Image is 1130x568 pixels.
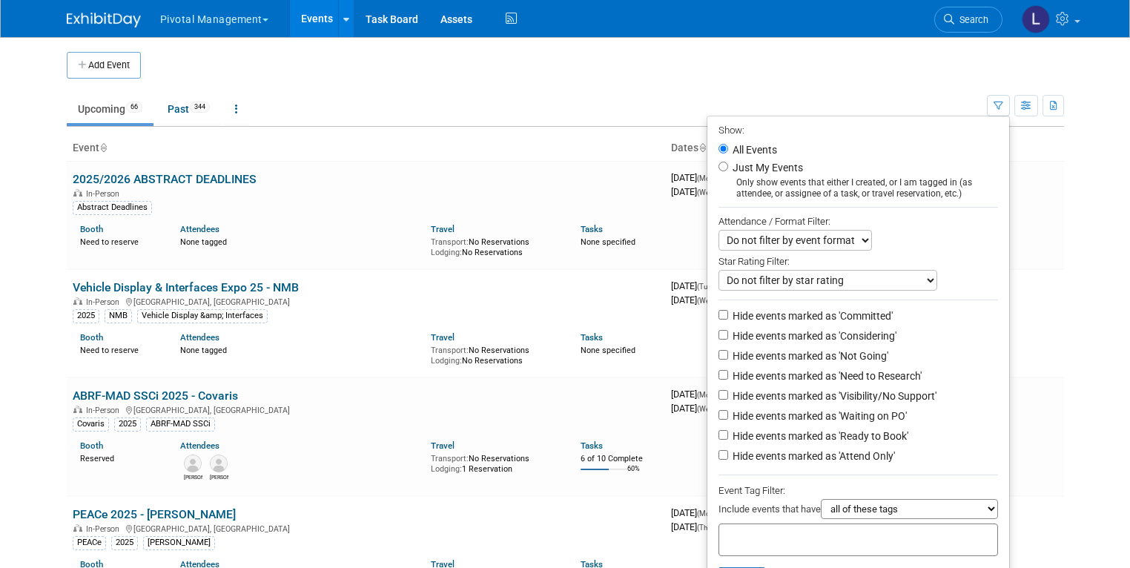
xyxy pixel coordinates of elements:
div: Show: [718,120,998,139]
span: [DATE] [671,294,716,306]
div: 2025 [111,536,138,549]
label: Hide events marked as 'Need to Research' [730,369,922,383]
div: 2025 [73,309,99,323]
a: Upcoming66 [67,95,153,123]
a: Travel [431,440,455,451]
div: Melissa Gabello [184,472,202,481]
span: In-Person [86,524,124,534]
span: In-Person [86,406,124,415]
div: Covaris [73,417,109,431]
span: [DATE] [671,507,721,518]
a: Tasks [581,440,603,451]
a: 2025/2026 ABSTRACT DEADLINES [73,172,257,186]
span: 66 [126,102,142,113]
a: Booth [80,224,103,234]
span: In-Person [86,189,124,199]
a: Attendees [180,440,219,451]
div: Need to reserve [80,234,158,248]
a: PEACe 2025 - [PERSON_NAME] [73,507,236,521]
label: Hide events marked as 'Ready to Book' [730,429,908,443]
span: Lodging: [431,356,462,366]
img: Leslie Pelton [1022,5,1050,33]
img: In-Person Event [73,297,82,305]
div: Include events that have [718,499,998,524]
span: (Wed) [697,188,716,197]
span: (Mon) [697,391,716,399]
div: 6 of 10 Complete [581,454,658,464]
label: Hide events marked as 'Not Going' [730,349,888,363]
div: [GEOGRAPHIC_DATA], [GEOGRAPHIC_DATA] [73,295,659,307]
span: Lodging: [431,464,462,474]
div: ABRF-MAD SSCi [146,417,215,431]
div: [GEOGRAPHIC_DATA], [GEOGRAPHIC_DATA] [73,403,659,415]
span: None specified [581,346,635,355]
span: (Tue) [697,283,713,291]
a: Search [934,7,1002,33]
a: Booth [80,332,103,343]
span: [DATE] [671,389,721,400]
span: [DATE] [671,280,718,291]
div: Vehicle Display &amp; Interfaces [137,309,268,323]
td: 60% [627,465,640,485]
div: Reserved [80,451,158,464]
div: No Reservations No Reservations [431,234,559,257]
span: Transport: [431,346,469,355]
img: In-Person Event [73,406,82,413]
span: Lodging: [431,248,462,257]
img: In-Person Event [73,189,82,197]
label: Just My Events [730,160,803,175]
span: (Mon) [697,509,716,518]
a: Attendees [180,332,219,343]
label: Hide events marked as 'Attend Only' [730,449,895,463]
div: 2025 [114,417,141,431]
span: 344 [190,102,210,113]
span: [DATE] [671,403,716,414]
span: Transport: [431,237,469,247]
span: [DATE] [671,172,721,183]
span: (Wed) [697,297,716,305]
a: Attendees [180,224,219,234]
th: Dates [665,136,865,161]
img: Sujash Chatterjee [210,455,228,472]
span: (Wed) [697,405,716,413]
div: Abstract Deadlines [73,201,152,214]
label: Hide events marked as 'Waiting on PO' [730,409,907,423]
span: Transport: [431,454,469,463]
div: None tagged [180,343,420,356]
div: Need to reserve [80,343,158,356]
div: [GEOGRAPHIC_DATA], [GEOGRAPHIC_DATA] [73,522,659,534]
div: [PERSON_NAME] [143,536,215,549]
div: No Reservations No Reservations [431,343,559,366]
img: In-Person Event [73,524,82,532]
a: Tasks [581,224,603,234]
a: Booth [80,440,103,451]
div: Event Tag Filter: [718,482,998,499]
div: PEACe [73,536,106,549]
a: Travel [431,332,455,343]
a: Tasks [581,332,603,343]
span: None specified [581,237,635,247]
a: Travel [431,224,455,234]
img: ExhibitDay [67,13,141,27]
a: Sort by Start Date [698,142,706,153]
div: Sujash Chatterjee [210,472,228,481]
span: [DATE] [671,521,713,532]
a: ABRF-MAD SSCi 2025 - Covaris [73,389,238,403]
span: (Thu) [697,524,713,532]
span: (Mon) [697,174,716,182]
a: Sort by Event Name [99,142,107,153]
label: All Events [730,145,777,155]
div: No Reservations 1 Reservation [431,451,559,474]
a: Vehicle Display & Interfaces Expo 25 - NMB [73,280,299,294]
label: Hide events marked as 'Considering' [730,328,896,343]
span: [DATE] [671,186,716,197]
label: Hide events marked as 'Visibility/No Support' [730,389,936,403]
a: Past344 [156,95,221,123]
div: Only show events that either I created, or I am tagged in (as attendee, or assignee of a task, or... [718,177,998,199]
button: Add Event [67,52,141,79]
th: Event [67,136,665,161]
div: Star Rating Filter: [718,251,998,270]
label: Hide events marked as 'Committed' [730,308,893,323]
div: NMB [105,309,132,323]
div: Attendance / Format Filter: [718,213,998,230]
